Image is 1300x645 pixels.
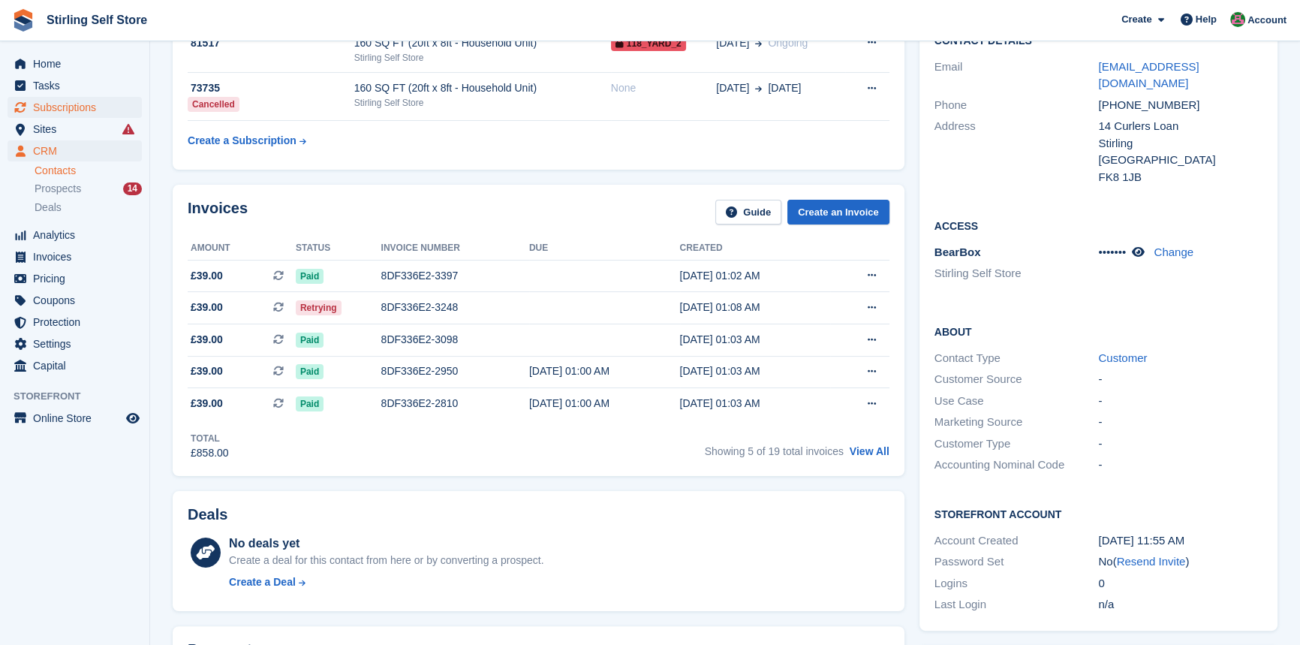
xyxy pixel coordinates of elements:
[8,140,142,161] a: menu
[1098,575,1262,592] div: 0
[188,133,296,149] div: Create a Subscription
[124,409,142,427] a: Preview store
[934,414,1099,431] div: Marketing Source
[191,332,223,348] span: £39.00
[381,363,529,379] div: 8DF336E2-2950
[768,37,808,49] span: Ongoing
[529,396,680,411] div: [DATE] 01:00 AM
[33,75,123,96] span: Tasks
[381,237,529,261] th: Invoice number
[296,237,381,261] th: Status
[787,200,889,225] a: Create an Invoice
[33,246,123,267] span: Invoices
[1247,13,1286,28] span: Account
[1230,12,1245,27] img: Lucy
[296,364,323,379] span: Paid
[1113,555,1190,568] span: ( )
[33,312,123,333] span: Protection
[188,200,248,225] h2: Invoices
[934,575,1099,592] div: Logins
[1098,414,1262,431] div: -
[934,97,1099,114] div: Phone
[191,300,223,315] span: £39.00
[716,80,749,96] span: [DATE]
[35,182,81,196] span: Prospects
[8,225,142,246] a: menu
[33,290,123,311] span: Coupons
[381,332,529,348] div: 8DF336E2-3098
[188,35,354,51] div: 81517
[33,53,123,74] span: Home
[35,181,142,197] a: Prospects 14
[8,97,142,118] a: menu
[680,363,831,379] div: [DATE] 01:03 AM
[8,119,142,140] a: menu
[229,553,543,568] div: Create a deal for this contact from here or by converting a prospect.
[122,123,134,135] i: Smart entry sync failures have occurred
[716,35,749,51] span: [DATE]
[1098,135,1262,152] div: Stirling
[191,445,229,461] div: £858.00
[296,396,323,411] span: Paid
[1154,246,1193,258] a: Change
[1098,351,1147,364] a: Customer
[1121,12,1151,27] span: Create
[296,300,342,315] span: Retrying
[381,300,529,315] div: 8DF336E2-3248
[705,445,844,457] span: Showing 5 of 19 total invoices
[8,53,142,74] a: menu
[934,246,981,258] span: BearBox
[1098,371,1262,388] div: -
[934,393,1099,410] div: Use Case
[934,59,1099,92] div: Email
[1098,60,1199,90] a: [EMAIL_ADDRESS][DOMAIN_NAME]
[229,535,543,553] div: No deals yet
[191,432,229,445] div: Total
[354,51,611,65] div: Stirling Self Store
[529,237,680,261] th: Due
[296,269,323,284] span: Paid
[296,333,323,348] span: Paid
[934,350,1099,367] div: Contact Type
[680,300,831,315] div: [DATE] 01:08 AM
[1098,436,1262,453] div: -
[934,265,1099,282] li: Stirling Self Store
[33,355,123,376] span: Capital
[1098,596,1262,613] div: n/a
[188,506,227,523] h2: Deals
[14,389,149,404] span: Storefront
[35,200,142,216] a: Deals
[188,127,306,155] a: Create a Subscription
[934,532,1099,550] div: Account Created
[680,396,831,411] div: [DATE] 01:03 AM
[191,363,223,379] span: £39.00
[229,574,296,590] div: Create a Deal
[934,35,1262,47] h2: Contact Details
[123,182,142,195] div: 14
[8,268,142,289] a: menu
[934,218,1262,233] h2: Access
[1098,457,1262,474] div: -
[1098,169,1262,186] div: FK8 1JB
[934,436,1099,453] div: Customer Type
[191,396,223,411] span: £39.00
[8,333,142,354] a: menu
[1098,152,1262,169] div: [GEOGRAPHIC_DATA]
[33,408,123,429] span: Online Store
[1098,246,1126,258] span: •••••••
[354,80,611,96] div: 160 SQ FT (20ft x 8ft - Household Unit)
[41,8,153,32] a: Stirling Self Store
[1098,532,1262,550] div: [DATE] 11:55 AM
[934,118,1099,185] div: Address
[934,324,1262,339] h2: About
[715,200,781,225] a: Guide
[680,332,831,348] div: [DATE] 01:03 AM
[33,333,123,354] span: Settings
[33,119,123,140] span: Sites
[12,9,35,32] img: stora-icon-8386f47178a22dfd0bd8f6a31ec36ba5ce8667c1dd55bd0f319d3a0aa187defe.svg
[229,574,543,590] a: Create a Deal
[33,225,123,246] span: Analytics
[8,408,142,429] a: menu
[381,396,529,411] div: 8DF336E2-2810
[33,97,123,118] span: Subscriptions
